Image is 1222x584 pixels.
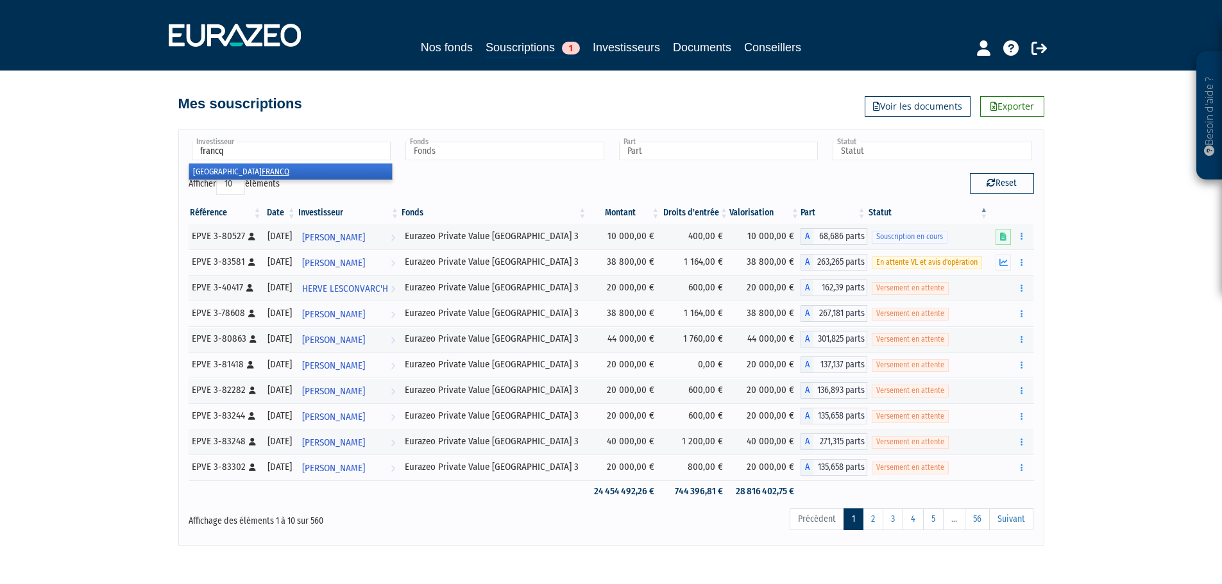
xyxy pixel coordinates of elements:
span: 162,39 parts [813,279,867,296]
div: Eurazeo Private Value [GEOGRAPHIC_DATA] 3 [405,358,583,371]
span: Versement en attente [872,359,949,371]
td: 28 816 402,75 € [729,480,801,503]
div: Affichage des éléments 1 à 10 sur 560 [189,507,530,528]
span: 135,658 parts [813,408,867,424]
th: Date: activer pour trier la colonne par ordre croissant [262,202,296,224]
i: Voir l'investisseur [391,277,395,301]
div: A - Eurazeo Private Value Europe 3 [801,459,867,476]
i: Voir l'investisseur [391,303,395,326]
a: [PERSON_NAME] [297,249,400,275]
td: 40 000,00 € [588,429,661,455]
i: Voir l'investisseur [391,380,395,403]
a: 2 [863,508,883,530]
div: EPVE 3-80527 [192,229,259,243]
div: [DATE] [267,460,292,474]
td: 600,00 € [661,275,729,301]
td: 38 800,00 € [588,249,661,275]
span: A [801,433,813,450]
i: [Français] Personne physique [248,258,255,266]
i: [Français] Personne physique [247,361,254,369]
div: Eurazeo Private Value [GEOGRAPHIC_DATA] 3 [405,409,583,422]
td: 1 760,00 € [661,326,729,352]
span: A [801,305,813,322]
a: [PERSON_NAME] [297,429,400,455]
em: FRANCQ [262,167,289,176]
a: 5 [923,508,944,530]
div: Eurazeo Private Value [GEOGRAPHIC_DATA] 3 [405,383,583,397]
a: Documents [673,38,731,56]
span: [PERSON_NAME] [302,431,365,455]
div: Eurazeo Private Value [GEOGRAPHIC_DATA] 3 [405,332,583,346]
i: [Français] Personne physique [249,438,256,446]
span: Versement en attente [872,308,949,320]
a: [PERSON_NAME] [297,455,400,480]
th: Investisseur: activer pour trier la colonne par ordre croissant [297,202,400,224]
a: [PERSON_NAME] [297,352,400,378]
i: Voir l'investisseur [391,456,395,480]
a: 56 [965,508,990,530]
td: 20 000,00 € [729,352,801,378]
a: HERVE LESCONVARC'H [297,275,400,301]
div: A - Eurazeo Private Value Europe 3 [801,279,867,296]
label: Afficher éléments [189,173,280,195]
a: Souscriptions1 [486,38,580,58]
td: 20 000,00 € [588,378,661,403]
td: 600,00 € [661,378,729,403]
td: 38 800,00 € [729,249,801,275]
th: Fonds: activer pour trier la colonne par ordre croissant [400,202,588,224]
div: Eurazeo Private Value [GEOGRAPHIC_DATA] 3 [405,435,583,448]
td: 400,00 € [661,224,729,249]
a: Investisseurs [593,38,660,56]
th: Statut : activer pour trier la colonne par ordre d&eacute;croissant [867,202,990,224]
div: A - Eurazeo Private Value Europe 3 [801,356,867,373]
a: Nos fonds [421,38,473,56]
span: [PERSON_NAME] [302,405,365,429]
span: HERVE LESCONVARC'H [302,277,388,301]
a: 3 [883,508,903,530]
button: Reset [970,173,1034,194]
span: Versement en attente [872,385,949,397]
img: 1732889491-logotype_eurazeo_blanc_rvb.png [169,24,301,47]
div: Eurazeo Private Value [GEOGRAPHIC_DATA] 3 [405,229,583,243]
div: [DATE] [267,255,292,269]
td: 20 000,00 € [588,403,661,429]
i: Voir l'investisseur [391,251,395,275]
span: A [801,254,813,271]
div: A - Eurazeo Private Value Europe 3 [801,382,867,399]
i: Voir l'investisseur [391,405,395,429]
i: Voir l'investisseur [391,354,395,378]
td: 20 000,00 € [729,403,801,429]
td: 20 000,00 € [729,455,801,480]
span: 137,137 parts [813,356,867,373]
i: [Français] Personne physique [248,310,255,317]
td: 1 200,00 € [661,429,729,455]
span: [PERSON_NAME] [302,226,365,249]
td: 20 000,00 € [729,378,801,403]
span: A [801,331,813,347]
td: 40 000,00 € [729,429,801,455]
i: Voir l'investisseur [391,226,395,249]
div: [DATE] [267,306,292,320]
a: [PERSON_NAME] [297,403,400,429]
span: Versement en attente [872,282,949,294]
a: Exporter [980,96,1044,117]
td: 800,00 € [661,455,729,480]
i: [Français] Personne physique [249,387,256,394]
td: 744 396,81 € [661,480,729,503]
td: 20 000,00 € [729,275,801,301]
div: EPVE 3-83302 [192,460,259,474]
span: 68,686 parts [813,228,867,245]
a: Conseillers [744,38,801,56]
div: [DATE] [267,409,292,422]
div: EPVE 3-81418 [192,358,259,371]
td: 24 454 492,26 € [588,480,661,503]
i: [Français] Personne physique [248,412,255,420]
div: A - Eurazeo Private Value Europe 3 [801,331,867,347]
span: 135,658 parts [813,459,867,476]
span: 136,893 parts [813,382,867,399]
span: Versement en attente [872,333,949,346]
div: [DATE] [267,281,292,294]
span: A [801,279,813,296]
span: Versement en attente [872,462,949,474]
div: EPVE 3-83244 [192,409,259,422]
